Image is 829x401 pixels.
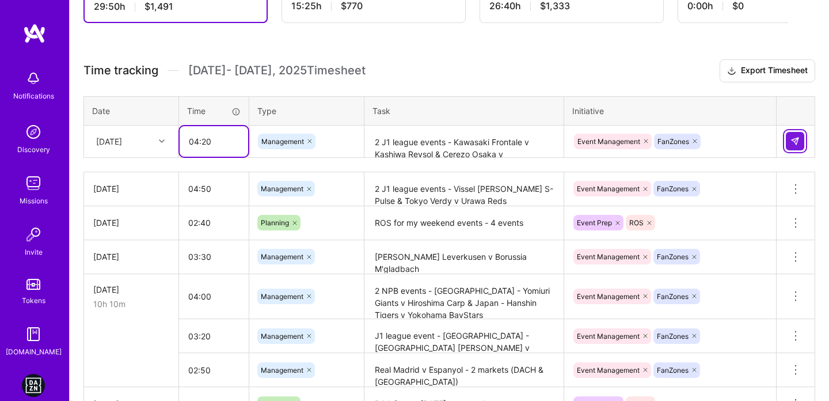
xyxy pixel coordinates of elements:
span: Management [261,137,304,146]
span: Planning [261,218,289,227]
span: Event Management [577,292,640,301]
div: Missions [20,195,48,207]
div: Discovery [17,143,50,156]
span: Event Management [577,184,640,193]
span: FanZones [657,184,689,193]
div: Initiative [572,105,768,117]
span: Management [261,252,303,261]
span: Event Management [577,137,640,146]
img: Submit [790,137,800,146]
span: $1,491 [144,1,173,13]
div: [DOMAIN_NAME] [6,346,62,358]
div: Invite [25,246,43,258]
img: DAZN: Event Moderators for Israel Based Team [22,374,45,397]
input: HH:MM [180,126,248,157]
div: Time [187,105,241,117]
span: FanZones [657,137,689,146]
img: bell [22,67,45,90]
span: [DATE] - [DATE] , 2025 Timesheet [188,63,366,78]
input: HH:MM [179,355,249,385]
div: [DATE] [96,135,122,147]
th: Task [364,96,564,125]
div: null [786,132,805,150]
img: teamwork [22,172,45,195]
span: Event Management [577,332,640,341]
img: discovery [22,120,45,143]
th: Date [84,96,179,125]
span: Management [261,184,303,193]
div: [DATE] [93,183,169,195]
span: FanZones [657,332,689,341]
input: HH:MM [179,241,249,272]
span: FanZones [657,252,689,261]
textarea: ROS for my weekend events - 4 events [366,207,562,239]
span: Event Management [577,366,640,374]
span: Management [261,292,303,301]
span: Event Prep [577,218,612,227]
textarea: 2 J1 league events - Vissel [PERSON_NAME] S-Pulse & Tokyo Verdy v Urawa Reds [366,173,562,206]
input: HH:MM [179,321,249,351]
i: icon Chevron [159,138,165,144]
div: Notifications [13,90,54,102]
textarea: 2 J1 league events - Kawasaki Frontale v Kashiwa Reysol & Cerezo Osaka v [GEOGRAPHIC_DATA] [366,127,562,157]
span: Time tracking [83,63,158,78]
img: guide book [22,323,45,346]
img: logo [23,23,46,44]
i: icon Download [727,65,736,77]
input: HH:MM [179,173,249,204]
div: [DATE] [93,283,169,296]
div: Tokens [22,294,45,307]
div: 29:50 h [94,1,257,13]
textarea: Real Madrid v Espanyol - 2 markets (DACH & [GEOGRAPHIC_DATA]) [366,354,562,386]
div: 10h 10m [93,298,169,310]
th: Type [249,96,364,125]
span: Event Management [577,252,640,261]
span: Management [261,366,303,374]
span: ROS [629,218,644,227]
img: tokens [26,279,40,290]
textarea: 2 NPB events - [GEOGRAPHIC_DATA] - Yomiuri Giants v Hiroshima Carp & Japan - Hanshin Tigers v Yok... [366,275,562,319]
span: Management [261,332,303,341]
button: Export Timesheet [720,59,815,82]
div: [DATE] [93,251,169,263]
input: HH:MM [179,281,249,312]
input: HH:MM [179,207,249,238]
span: FanZones [657,292,689,301]
div: [DATE] [93,217,169,229]
span: FanZones [657,366,689,374]
img: Invite [22,223,45,246]
a: DAZN: Event Moderators for Israel Based Team [19,374,48,397]
textarea: J1 league event - [GEOGRAPHIC_DATA] - [GEOGRAPHIC_DATA] [PERSON_NAME] v Avispa Fukuoka [366,320,562,352]
textarea: [PERSON_NAME] Leverkusen v Borussia M'gladbach [366,241,562,273]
